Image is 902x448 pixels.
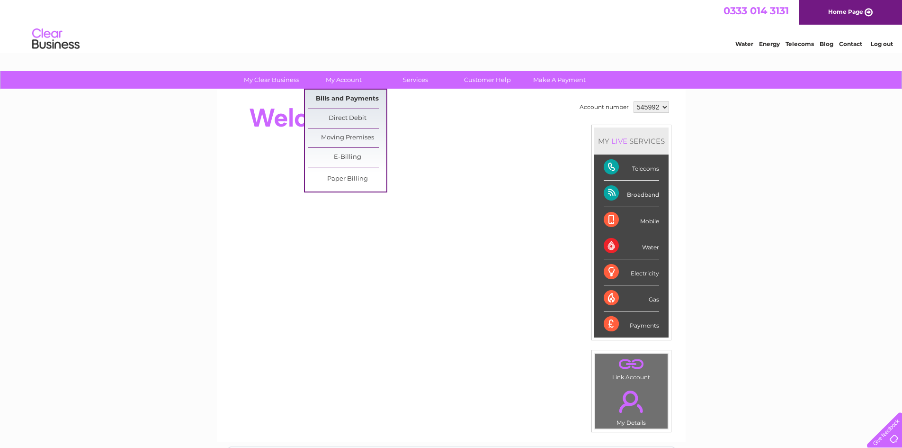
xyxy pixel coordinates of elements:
div: Payments [604,311,659,337]
a: My Clear Business [232,71,311,89]
div: Electricity [604,259,659,285]
a: My Account [304,71,383,89]
div: MY SERVICES [594,128,669,155]
a: Water [735,40,753,47]
a: Customer Help [448,71,527,89]
a: Paper Billing [308,170,386,189]
div: Clear Business is a trading name of Verastar Limited (registered in [GEOGRAPHIC_DATA] No. 3667643... [228,5,675,46]
a: Energy [759,40,780,47]
a: Log out [871,40,893,47]
td: Link Account [595,353,668,383]
a: E-Billing [308,148,386,167]
a: Bills and Payments [308,90,386,109]
a: Services [376,71,455,89]
a: Direct Debit [308,109,386,128]
a: . [598,356,665,373]
a: 0333 014 3131 [723,5,789,17]
a: Blog [820,40,833,47]
img: logo.png [32,25,80,54]
div: Telecoms [604,155,659,181]
a: . [598,385,665,418]
div: Mobile [604,207,659,233]
div: Broadband [604,181,659,207]
a: Make A Payment [520,71,598,89]
div: Water [604,233,659,259]
div: Gas [604,285,659,311]
td: My Details [595,383,668,429]
div: LIVE [609,137,629,146]
a: Moving Premises [308,128,386,147]
a: Contact [839,40,862,47]
td: Account number [577,99,631,115]
a: Telecoms [786,40,814,47]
